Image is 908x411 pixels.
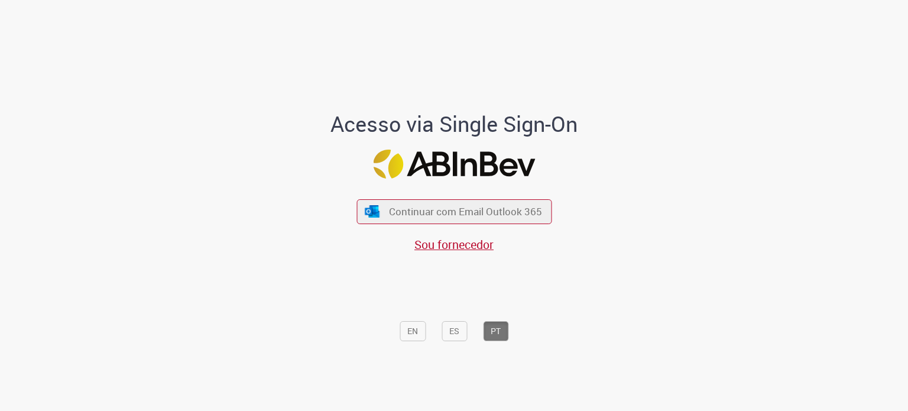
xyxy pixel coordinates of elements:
button: ES [442,321,467,341]
button: PT [483,321,508,341]
a: Sou fornecedor [414,237,494,253]
button: EN [400,321,426,341]
img: ícone Azure/Microsoft 360 [364,205,381,218]
img: Logo ABInBev [373,150,535,179]
button: ícone Azure/Microsoft 360 Continuar com Email Outlook 365 [356,199,552,224]
span: Continuar com Email Outlook 365 [389,205,542,218]
h1: Acesso via Single Sign-On [290,112,618,136]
